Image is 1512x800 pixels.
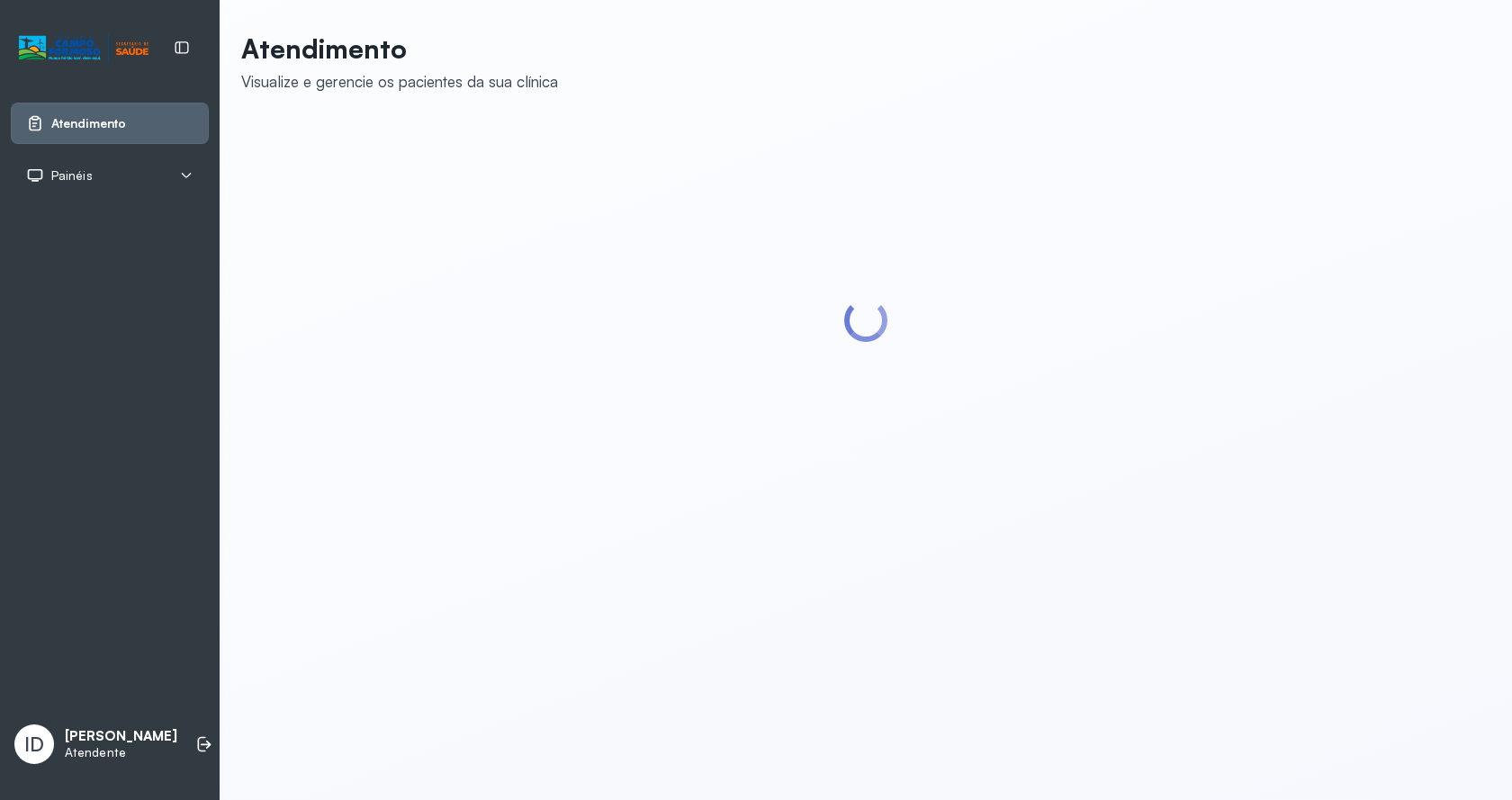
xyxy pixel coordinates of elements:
[26,114,193,132] a: Atendimento
[241,32,558,65] p: Atendimento
[19,33,148,63] img: Logotipo do estabelecimento
[51,168,93,184] span: Painéis
[241,72,558,91] div: Visualize e gerencie os pacientes da sua clínica
[65,728,177,745] p: [PERSON_NAME]
[51,116,126,131] span: Atendimento
[65,745,177,760] p: Atendente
